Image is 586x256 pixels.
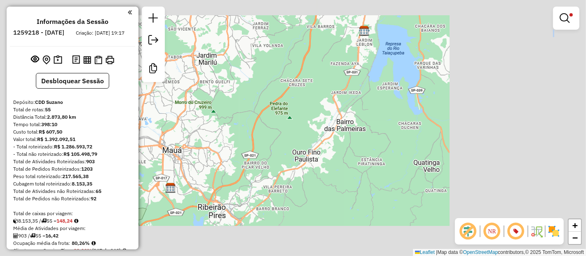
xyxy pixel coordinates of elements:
button: Painel de Sugestão [52,54,64,66]
button: Exibir sessão original [29,53,41,66]
a: Criar modelo [145,60,162,79]
div: Total de Atividades Roteirizadas: [13,158,132,165]
div: Custo total: [13,128,132,136]
div: Média de Atividades por viagem: [13,225,132,232]
button: Visualizar Romaneio [93,54,104,66]
div: 8.153,35 / 55 = [13,217,132,225]
span: Exibir deslocamento [458,221,478,241]
a: Zoom in [569,219,581,232]
strong: 1203 [81,166,93,172]
div: Map data © contributors,© 2025 TomTom, Microsoft [413,249,586,256]
div: Tempo total: [13,121,132,128]
img: Exibir/Ocultar setores [547,225,560,238]
button: Visualizar relatório de Roteirização [82,54,93,65]
a: Zoom out [569,232,581,244]
i: Cubagem total roteirizado [13,218,18,223]
img: Fluxo de ruas [530,225,543,238]
i: Total de rotas [41,218,47,223]
div: Distância Total: [13,113,132,121]
span: Clientes com Service Time: [13,247,74,254]
button: Desbloquear Sessão [36,73,109,89]
div: Criação: [DATE] 19:17 [73,29,128,37]
div: Peso total roteirizado: [13,173,132,180]
strong: 55 [45,106,51,113]
strong: CDD Suzano [35,99,63,105]
strong: (967 de 968) [92,247,121,254]
span: + [572,220,578,230]
div: Total de Atividades não Roteirizadas: [13,188,132,195]
span: Ocupação média da frota: [13,240,70,246]
span: Exibir número da rota [506,221,526,241]
span: | [436,249,437,255]
i: Meta Caixas/viagem: 159,70 Diferença: -11,46 [74,218,78,223]
span: Ocultar NR [482,221,502,241]
strong: R$ 1.392.092,51 [37,136,75,142]
strong: 92 [91,195,96,202]
a: Clique aqui para minimizar o painel [128,7,132,17]
img: CDD Suzano [359,26,370,36]
div: Total de rotas: [13,106,132,113]
button: Centralizar mapa no depósito ou ponto de apoio [41,54,52,66]
div: Depósito: [13,99,132,106]
strong: 2.873,80 km [47,114,76,120]
button: Imprimir Rotas [104,54,116,66]
div: Total de Pedidos Roteirizados: [13,165,132,173]
div: - Total roteirizado: [13,143,132,150]
i: Total de Atividades [13,233,18,238]
a: Leaflet [415,249,435,255]
strong: 903 [86,158,95,164]
h4: Informações da Sessão [37,18,108,26]
div: Total de caixas por viagem: [13,210,132,217]
span: Filtro Ativo [570,13,573,16]
div: 903 / 55 = [13,232,132,240]
div: Total de Pedidos não Roteirizados: [13,195,132,202]
strong: 8.153,35 [72,181,92,187]
h6: 1259218 - [DATE] [13,29,64,36]
strong: 80,26% [72,240,90,246]
img: CDD Maua [165,183,176,193]
a: Exportar sessão [145,32,162,50]
a: OpenStreetMap [463,249,498,255]
strong: R$ 1.286.593,72 [54,143,92,150]
strong: 148,24 [56,218,73,224]
button: Logs desbloquear sessão [70,54,82,66]
span: − [572,233,578,243]
a: Nova sessão e pesquisa [145,10,162,28]
div: Cubagem total roteirizado: [13,180,132,188]
i: Total de rotas [30,233,35,238]
em: Média calculada utilizando a maior ocupação (%Peso ou %Cubagem) de cada rota da sessão. Rotas cro... [91,241,96,246]
strong: 398:10 [41,121,57,127]
strong: 65 [96,188,101,194]
strong: 99,90% [74,247,92,254]
strong: R$ 607,50 [39,129,62,135]
strong: R$ 105.498,79 [63,151,97,157]
strong: 217.565,38 [62,173,89,179]
a: Exibir filtros [556,10,576,26]
div: Valor total: [13,136,132,143]
em: Rotas cross docking consideradas [122,248,127,253]
div: - Total não roteirizado: [13,150,132,158]
strong: 16,42 [45,233,59,239]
